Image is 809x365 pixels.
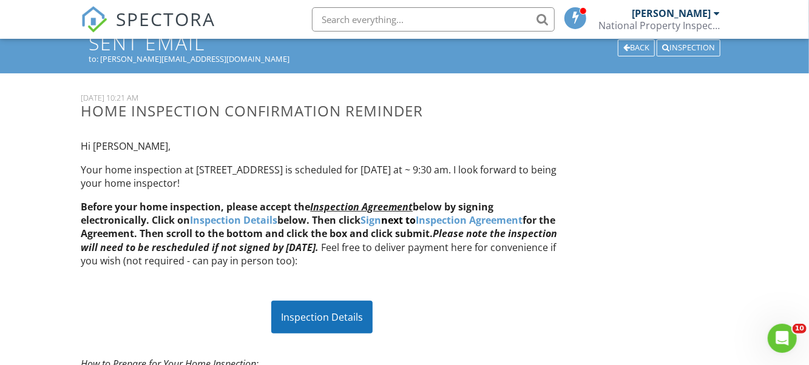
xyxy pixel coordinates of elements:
img: The Best Home Inspection Software - Spectora [81,6,107,33]
span: next to [381,213,416,227]
a: SPECTORA [81,16,215,42]
a: Back [618,41,657,52]
p: Your home inspection at [STREET_ADDRESS] is scheduled for [DATE] at ~ 9:30 am. I look forward to ... [81,163,563,190]
div: Back [618,39,655,56]
a: Inspection Details [271,310,373,324]
h3: Home Inspection Confirmation Reminder [81,102,563,119]
span: Inspection Details [190,213,277,227]
em: Please note the inspection will need to be rescheduled if not signed by [DATE]. [81,227,557,253]
div: Inspection [657,39,720,56]
a: Inspection [657,41,720,52]
em: Inspection Agreement [310,200,413,213]
div: Inspection Details [271,301,373,333]
span: Sign [360,213,381,227]
div: National Property Inspections (NPI) [599,19,720,32]
span: SPECTORA [116,6,215,32]
strong: Before your home inspection, please accept the below by signing electronically. Click on below. T... [81,200,557,254]
span: 10 [793,324,807,333]
span: Inspection Agreement [416,213,523,227]
h1: Sent Email [89,32,720,53]
p: Hi [PERSON_NAME], [81,139,563,153]
input: Search everything... [312,7,555,32]
div: [PERSON_NAME] [632,7,711,19]
iframe: Intercom live chat [768,324,797,353]
p: Feel free to deliver payment here for convenience if you wish (not required - can pay in person t... [81,200,563,268]
div: to: [PERSON_NAME][EMAIL_ADDRESS][DOMAIN_NAME] [89,54,720,64]
div: [DATE] 10:21 AM [81,93,563,102]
